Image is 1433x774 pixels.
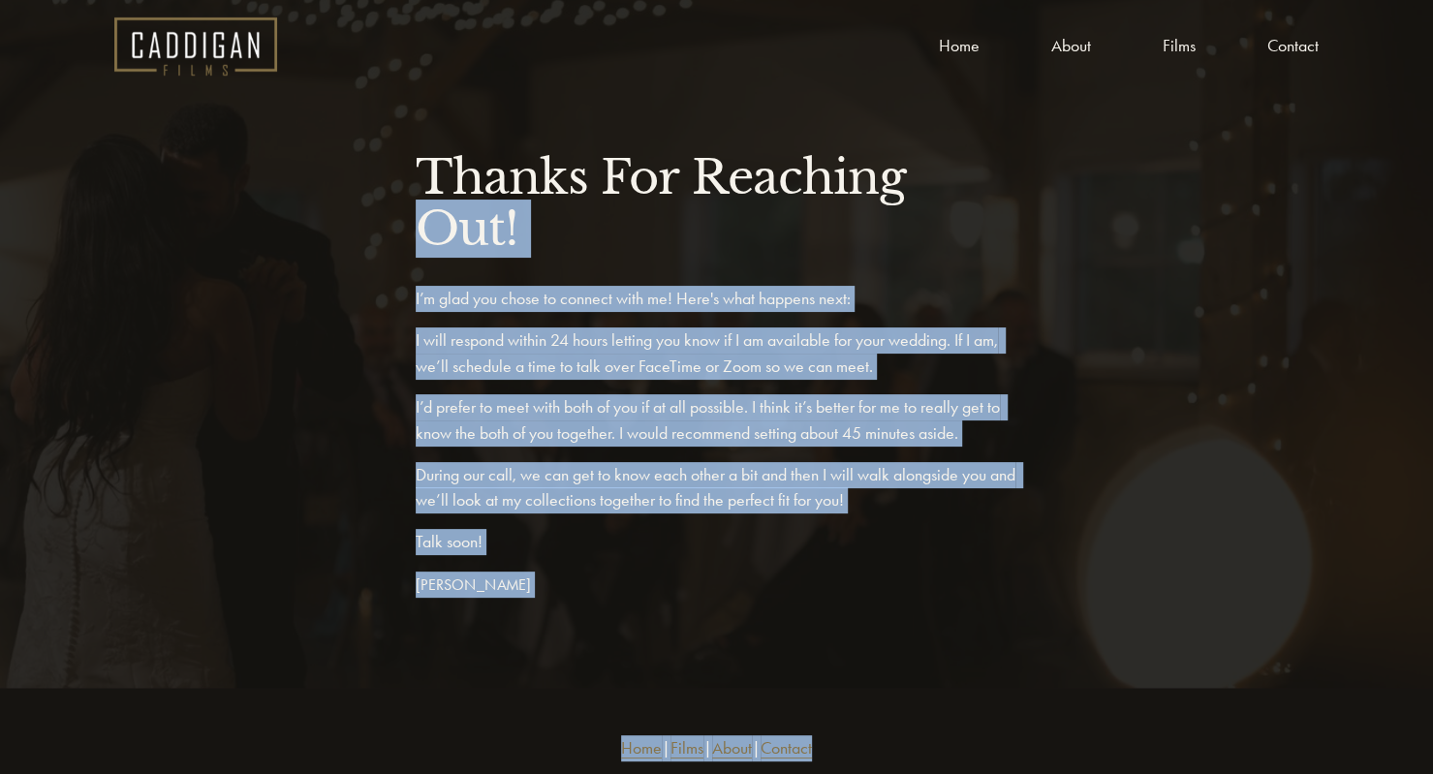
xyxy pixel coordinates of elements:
p: I’m glad you chose to connect with me! Here's what happens next: [416,286,1017,312]
p: Talk soon! [416,529,1017,555]
p: I’d prefer to meet with both of you if at all possible. I think it’s better for me to really get ... [416,394,1017,446]
p: I will respond within 24 hours letting you know if I am available for your wedding. If I am, we’l... [416,327,1017,379]
a: About [712,735,752,761]
p: During our call, we can get to know each other a bit and then I will walk alongside you and we’ll... [416,462,1017,513]
code: [PERSON_NAME] [416,575,531,594]
p: | | | [515,735,917,761]
a: Contact [1267,31,1319,60]
a: Home [621,735,662,761]
a: Home [939,31,980,60]
a: Contact [761,735,812,761]
a: Films [670,735,703,761]
h2: Thanks For Reaching Out! [416,152,1017,256]
a: About [1051,31,1091,60]
a: Films [1163,31,1196,60]
img: Caddigan Films [114,17,276,76]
